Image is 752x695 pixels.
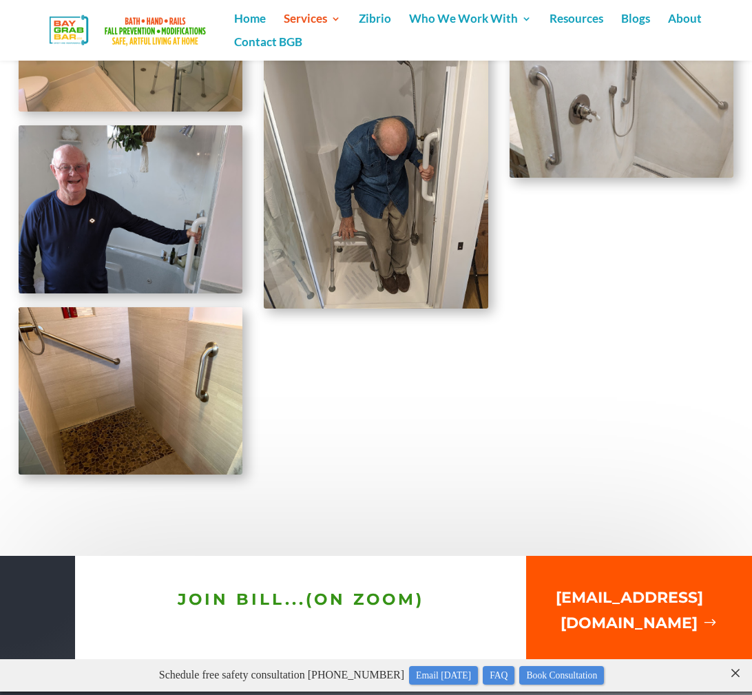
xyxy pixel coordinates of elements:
img: BGB - Grab Bars [19,307,242,475]
img: BGB - Grab Bars [264,10,488,308]
a: Services [284,14,341,37]
span: JOIN BILL...(on ZOOM) [178,590,424,609]
img: BGB - Grab Bars [19,125,242,293]
close: × [729,3,742,17]
p: Schedule free safety consultation [PHONE_NUMBER] [33,6,730,27]
a: Email [DATE] [409,7,478,25]
a: About [668,14,702,37]
a: Blogs [621,14,650,37]
a: Zibrio [359,14,391,37]
a: Resources [550,14,603,37]
a: Contact BGB [234,37,302,61]
img: BGB - Grab Bars [510,10,733,178]
a: Home [234,14,266,37]
a: FAQ [483,7,514,25]
a: Who We Work With [409,14,532,37]
a: [EMAIL_ADDRESS][DOMAIN_NAME] [526,556,752,665]
a: Book Consultation [519,7,604,25]
img: Bay Grab Bar [23,10,236,50]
